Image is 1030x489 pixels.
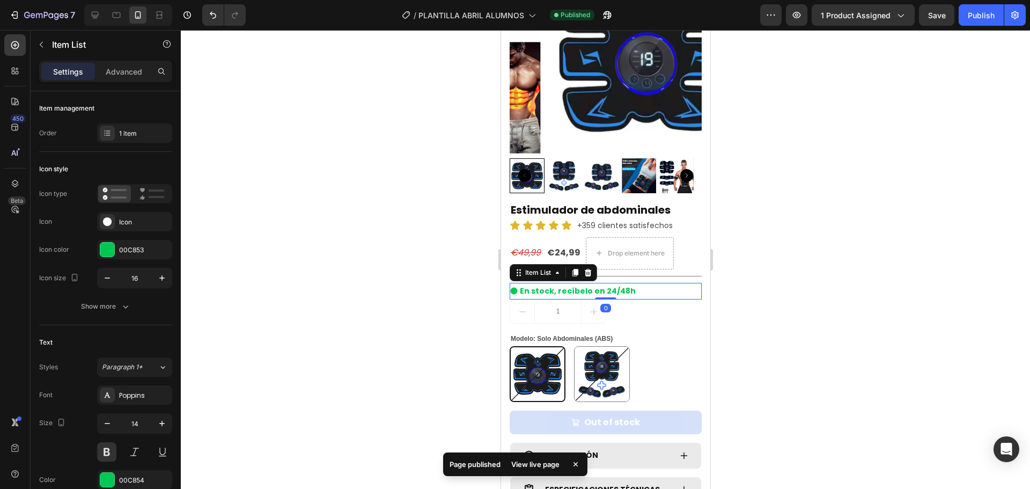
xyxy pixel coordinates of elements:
div: Color [39,475,56,485]
div: Publish [968,10,995,21]
iframe: Design area [501,30,710,489]
div: View live page [505,457,566,472]
button: Save [919,4,954,26]
p: Settings [53,66,83,77]
div: Poppins [119,391,170,400]
div: Icon type [39,189,67,199]
div: Icon size [39,271,81,286]
div: 00C853 [119,245,170,255]
div: 1 item [119,129,170,138]
p: Item List [52,38,143,51]
button: Show more [39,297,172,316]
button: Publish [959,4,1004,26]
p: ESPECIFICACIONES TÉCNICAS [44,453,159,466]
span: / [414,10,416,21]
p: 7 [70,9,75,21]
div: Icon [39,217,52,227]
span: 1 product assigned [821,10,891,21]
div: Open Intercom Messenger [994,436,1019,462]
button: 1 product assigned [812,4,915,26]
div: Icon [119,217,170,227]
div: Text [39,338,53,347]
div: Styles [39,362,58,372]
div: Icon color [39,245,69,254]
div: Size [39,416,68,430]
div: Icon style [39,164,68,174]
p: Advanced [106,66,142,77]
div: Undo/Redo [202,4,246,26]
div: Beta [8,196,26,205]
div: Show more [81,301,131,312]
div: 00C854 [119,476,170,485]
button: 7 [4,4,80,26]
div: Font [39,390,53,400]
button: Paragraph 1* [97,357,172,377]
p: Page published [450,459,501,470]
span: Published [561,10,590,20]
div: Item management [39,104,94,113]
div: 450 [10,114,26,123]
span: Paragraph 1* [102,362,143,372]
div: Order [39,128,57,138]
span: Save [928,11,946,20]
span: PLANTILLA ABRIL ALUMNOS [418,10,524,21]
